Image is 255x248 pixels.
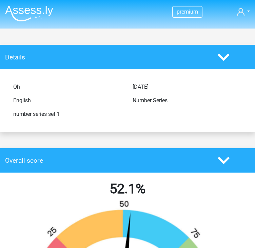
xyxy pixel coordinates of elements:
[5,5,53,21] img: Assessly
[127,96,247,105] div: Number Series
[8,83,127,91] div: Oh
[8,96,127,105] div: English
[5,157,208,164] h4: Overall score
[5,181,250,197] h2: 52.1%
[177,8,198,15] span: premium
[173,7,202,16] a: premium
[127,83,247,91] div: [DATE]
[8,110,127,118] div: number series set 1
[5,53,208,61] h4: Details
